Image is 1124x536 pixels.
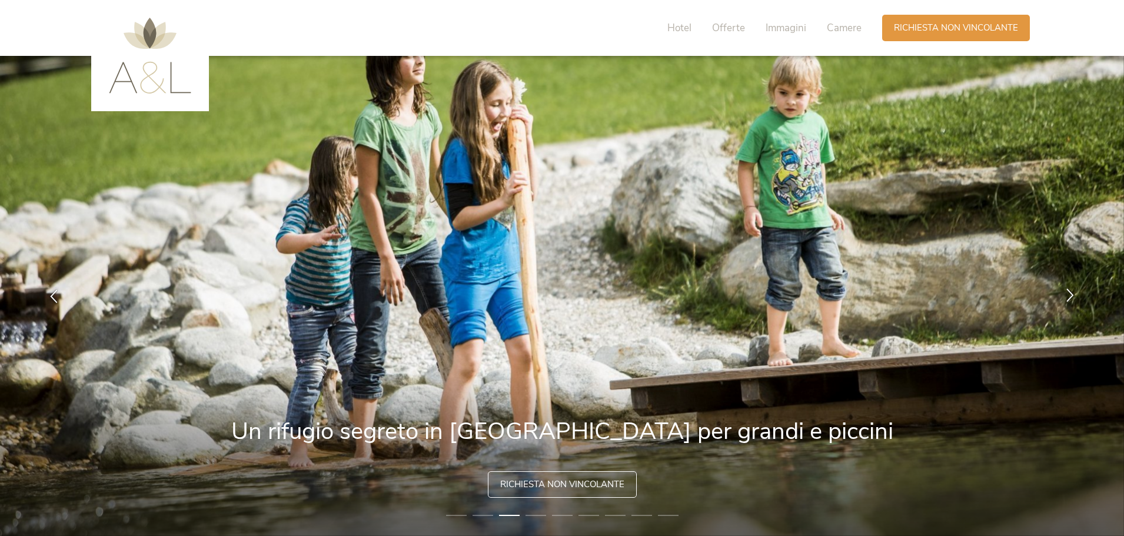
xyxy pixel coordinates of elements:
[667,21,691,35] span: Hotel
[500,478,624,491] span: Richiesta non vincolante
[109,18,191,94] img: AMONTI & LUNARIS Wellnessresort
[827,21,862,35] span: Camere
[766,21,806,35] span: Immagini
[712,21,745,35] span: Offerte
[894,22,1018,34] span: Richiesta non vincolante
